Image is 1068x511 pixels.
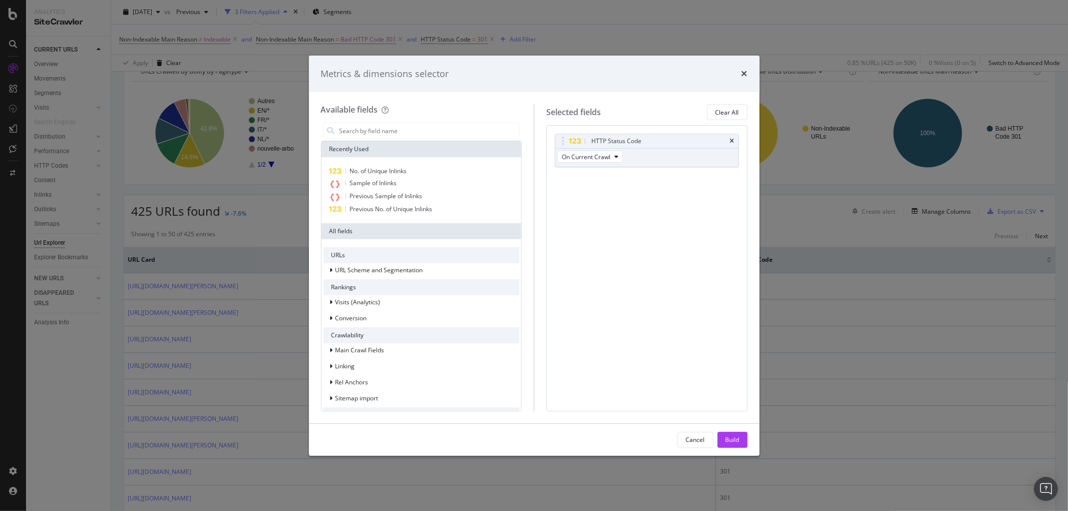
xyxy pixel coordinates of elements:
[309,56,760,456] div: modal
[323,407,520,423] div: Content
[350,167,407,175] span: No. of Unique Inlinks
[335,394,379,402] span: Sitemap import
[1034,477,1058,501] div: Open Intercom Messenger
[546,107,601,118] div: Selected fields
[335,314,367,322] span: Conversion
[716,108,739,117] div: Clear All
[591,136,641,146] div: HTTP Status Code
[323,327,520,343] div: Crawlability
[321,104,378,115] div: Available fields
[321,68,449,81] div: Metrics & dimensions selector
[335,378,369,386] span: Rel Anchors
[742,68,748,81] div: times
[323,247,520,263] div: URLs
[335,298,381,306] span: Visits (Analytics)
[350,192,423,200] span: Previous Sample of Inlinks
[335,266,423,274] span: URL Scheme and Segmentation
[350,179,397,187] span: Sample of Inlinks
[321,223,522,239] div: All fields
[726,435,740,444] div: Build
[677,432,714,448] button: Cancel
[555,134,739,167] div: HTTP Status CodetimesOn Current Crawl
[338,123,520,138] input: Search by field name
[335,346,385,354] span: Main Crawl Fields
[323,279,520,295] div: Rankings
[350,205,433,213] span: Previous No. of Unique Inlinks
[557,151,623,163] button: On Current Crawl
[686,435,705,444] div: Cancel
[718,432,748,448] button: Build
[730,138,735,144] div: times
[335,362,355,370] span: Linking
[321,141,522,157] div: Recently Used
[707,104,748,120] button: Clear All
[562,153,610,161] span: On Current Crawl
